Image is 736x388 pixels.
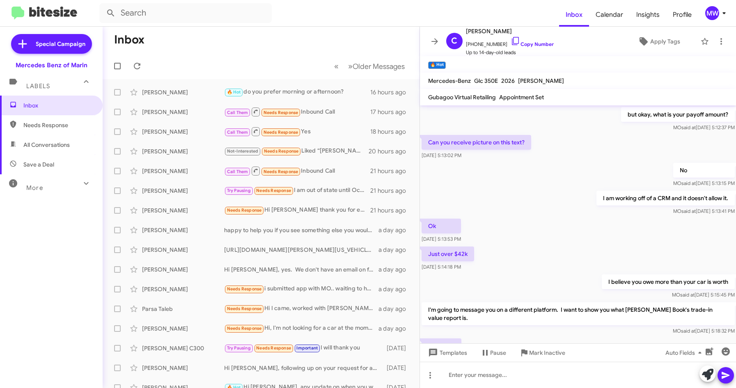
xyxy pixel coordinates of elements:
div: a day ago [378,305,413,313]
a: Special Campaign [11,34,92,54]
div: [URL][DOMAIN_NAME][PERSON_NAME][US_VEHICLE_IDENTIFICATION_NUMBER] [224,246,378,254]
a: Inbox [559,3,589,27]
div: [PERSON_NAME] [142,285,224,293]
span: Inbox [23,101,93,110]
span: said at [681,124,695,130]
span: Mercedes-Benz [428,77,471,84]
span: [DATE] 5:13:02 PM [422,152,461,158]
span: C [451,34,457,48]
button: Apply Tags [620,34,697,49]
p: I'm going to message you on a different platform. I want to show you what [PERSON_NAME] Book's tr... [422,302,735,325]
span: Mark Inactive [529,345,565,360]
div: [PERSON_NAME] [142,167,224,175]
div: 17 hours ago [370,108,413,116]
span: Not-Interested [227,148,259,154]
span: [PERSON_NAME] [518,77,564,84]
input: Search [99,3,272,23]
div: Mercedes Benz of Marin [16,61,87,69]
div: do you prefer morning or afternoon? [224,87,370,97]
div: Hi I came, worked with [PERSON_NAME], and I left my sunglasses in the dealership, please let me k... [224,304,378,313]
span: Needs Response [256,188,291,193]
div: Hi [PERSON_NAME], following up on your request for assistance. How can I assist you? [224,364,384,372]
span: Needs Response [227,326,262,331]
span: Auto Fields [665,345,705,360]
div: a day ago [378,324,413,333]
div: Inbound Call [224,107,370,117]
a: Profile [666,3,698,27]
p: Can you receive picture on this text? [422,135,531,150]
div: Inbound Call [224,166,370,176]
div: Hi, I'm not looking for a car at the moment. I will reach back out when I am. Thank you [224,324,378,333]
span: said at [680,292,694,298]
div: [PERSON_NAME] [142,187,224,195]
span: « [334,61,339,71]
div: a day ago [378,265,413,274]
div: a day ago [378,285,413,293]
span: Needs Response [227,286,262,292]
span: MO [DATE] 5:13:15 PM [673,180,734,186]
div: [PERSON_NAME] [142,265,224,274]
div: Parsa Taleb [142,305,224,313]
div: 21 hours ago [370,167,413,175]
div: [PERSON_NAME] C300 [142,344,224,352]
span: Call Them [227,110,248,115]
span: Gubagoo Virtual Retailing [428,94,496,101]
span: Labels [26,82,50,90]
span: All Conversations [23,141,70,149]
span: said at [681,180,695,186]
span: Call Them [227,130,248,135]
p: Ok [422,338,461,353]
div: 18 hours ago [370,128,413,136]
div: 16 hours ago [370,88,413,96]
span: More [26,184,43,192]
span: Needs Response [264,130,298,135]
div: a day ago [378,226,413,234]
div: a day ago [378,246,413,254]
span: Apply Tags [650,34,680,49]
span: Try Pausing [227,188,251,193]
span: Needs Response [264,110,298,115]
span: Needs Response [264,169,298,174]
span: Appointment Set [499,94,544,101]
div: 20 hours ago [369,147,413,155]
span: said at [681,208,695,214]
button: Previous [329,58,344,75]
div: MW [705,6,719,20]
button: Templates [420,345,474,360]
div: [PERSON_NAME] [142,147,224,155]
div: 21 hours ago [370,187,413,195]
div: i submitted app with MO.. waiting to hear back first [224,284,378,294]
span: MO [DATE] 5:15:45 PM [672,292,734,298]
span: Up to 14-day-old leads [466,48,554,57]
nav: Page navigation example [330,58,410,75]
h1: Inbox [114,33,144,46]
span: Needs Response [256,345,291,351]
p: Ok [422,219,461,233]
div: [DATE] [384,344,413,352]
div: Hi [PERSON_NAME], yes. We don't have an email on file for you. What is your email address and I'l... [224,265,378,274]
span: [DATE] 5:13:53 PM [422,236,461,242]
div: I am out of state until October But at this time, I think we are picking a Range Rover Thank you ... [224,186,370,195]
p: I am working off of a CRM and it doesn't allow it. [596,191,734,205]
div: [PERSON_NAME] [142,226,224,234]
div: I will thank you [224,343,384,353]
a: Insights [630,3,666,27]
p: No [673,163,734,178]
span: Needs Response [227,208,262,213]
span: Glc 350E [474,77,498,84]
span: Needs Response [264,148,299,154]
div: [PERSON_NAME] [142,206,224,215]
button: Next [343,58,410,75]
div: [PERSON_NAME] [142,246,224,254]
span: Older Messages [353,62,405,71]
span: MO [DATE] 5:12:37 PM [673,124,734,130]
div: [DATE] [384,364,413,372]
button: MW [698,6,727,20]
button: Mark Inactive [513,345,572,360]
span: MO [DATE] 5:18:32 PM [672,328,734,334]
span: Needs Response [227,306,262,311]
span: Pause [490,345,506,360]
span: [PERSON_NAME] [466,26,554,36]
span: Special Campaign [36,40,85,48]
